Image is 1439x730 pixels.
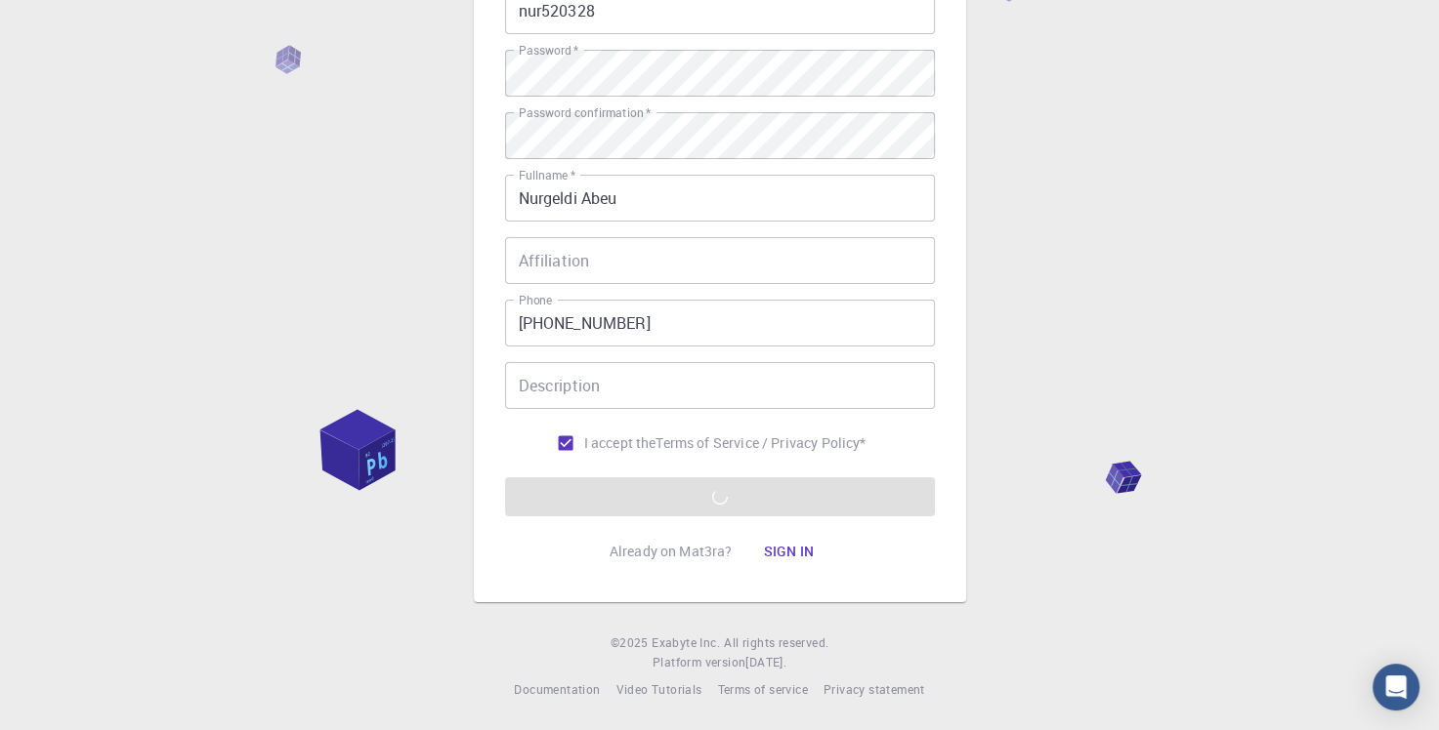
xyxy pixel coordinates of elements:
[747,532,829,571] button: Sign in
[717,680,807,700] a: Terms of service
[824,681,925,697] span: Privacy statement
[745,654,786,669] span: [DATE] .
[615,681,701,697] span: Video Tutorials
[519,104,651,121] label: Password confirmation
[615,680,701,700] a: Video Tutorials
[653,653,745,672] span: Platform version
[824,680,925,700] a: Privacy statement
[652,633,720,653] a: Exabyte Inc.
[1373,664,1419,710] div: Open Intercom Messenger
[519,292,552,308] label: Phone
[652,634,720,650] span: Exabyte Inc.
[610,542,733,561] p: Already on Mat3ra?
[514,680,600,700] a: Documentation
[656,433,866,453] p: Terms of Service / Privacy Policy *
[717,681,807,697] span: Terms of service
[519,42,578,59] label: Password
[656,433,866,453] a: Terms of Service / Privacy Policy*
[519,167,575,183] label: Fullname
[745,653,786,672] a: [DATE].
[724,633,828,653] span: All rights reserved.
[611,633,652,653] span: © 2025
[514,681,600,697] span: Documentation
[584,433,656,453] span: I accept the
